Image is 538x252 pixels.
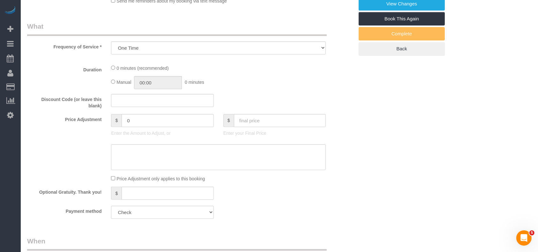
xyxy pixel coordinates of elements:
a: Back [359,42,445,55]
label: Frequency of Service * [22,41,106,50]
label: Discount Code (or leave this blank) [22,94,106,109]
span: 5 [529,230,534,235]
label: Payment method [22,206,106,214]
input: final price [234,114,326,127]
span: 0 minutes [185,80,204,85]
span: Manual [116,80,131,85]
legend: What [27,22,327,36]
img: Automaid Logo [4,6,17,15]
p: Enter your Final Price [223,130,326,136]
span: Price Adjustment only applies to this booking [116,176,205,181]
p: Enter the Amount to Adjust, or [111,130,213,136]
label: Price Adjustment [22,114,106,123]
iframe: Intercom live chat [516,230,532,246]
span: 0 minutes (recommended) [116,66,168,71]
span: $ [111,187,122,200]
a: Book This Again [359,12,445,25]
label: Duration [22,64,106,73]
span: $ [223,114,234,127]
label: Optional Gratuity. Thank you! [22,187,106,195]
legend: When [27,236,327,251]
span: $ [111,114,122,127]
